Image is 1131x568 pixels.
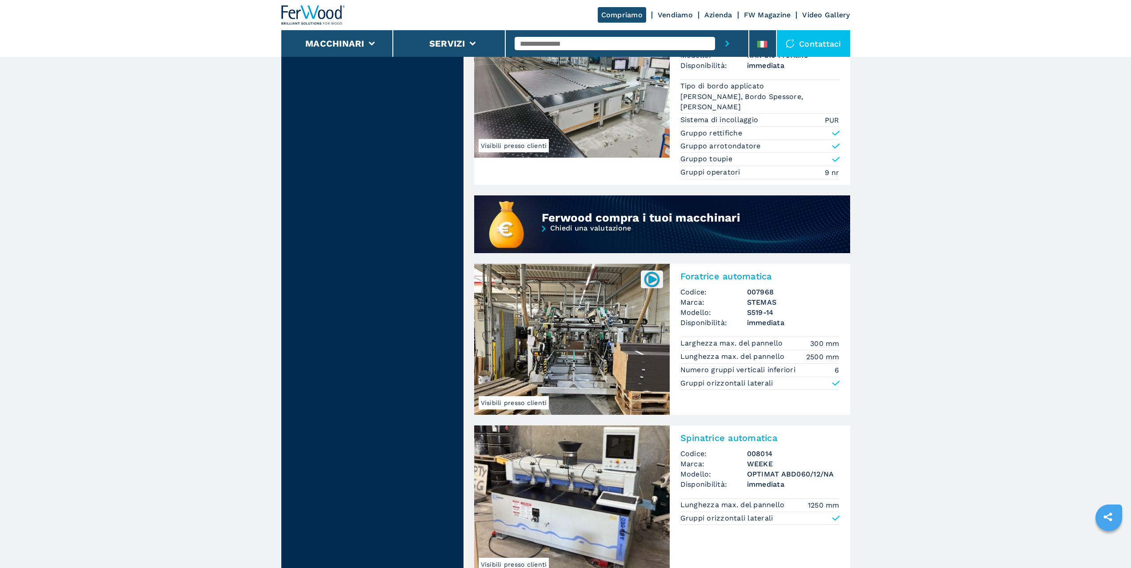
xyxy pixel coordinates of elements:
[680,271,839,282] h2: Foratrice automatica
[1097,506,1119,528] a: sharethis
[680,128,742,138] p: Gruppo rettifiche
[680,115,761,125] p: Sistema di incollaggio
[1093,528,1124,561] iframe: Chat
[835,365,839,375] em: 6
[715,30,739,57] button: submit-button
[429,38,465,49] button: Servizi
[747,297,839,307] h3: STEMAS
[744,11,791,19] a: FW Magazine
[680,307,747,318] span: Modello:
[825,115,839,125] em: PUR
[680,154,732,164] p: Gruppo toupie
[680,91,839,112] em: [PERSON_NAME], Bordo Spessore, [PERSON_NAME]
[474,225,850,254] a: Chiedi una valutazione
[680,338,785,348] p: Larghezza max. del pannello
[680,60,747,71] span: Disponibilità:
[658,11,693,19] a: Vendiamo
[680,459,747,469] span: Marca:
[680,141,761,151] p: Gruppo arrotondatore
[305,38,364,49] button: Macchinari
[479,139,549,152] span: Visibili presso clienti
[474,264,670,415] img: Foratrice automatica STEMAS S519-14
[680,449,747,459] span: Codice:
[806,352,839,362] em: 2500 mm
[598,7,646,23] a: Compriamo
[474,7,670,158] img: Bordatrice LOTTO 1 HOMAG KAR 310 Profiline
[747,287,839,297] h3: 007968
[542,211,788,225] div: Ferwood compra i tuoi macchinari
[680,318,747,328] span: Disponibilità:
[747,307,839,318] h3: S519-14
[680,378,773,388] p: Gruppi orizzontali laterali
[680,352,787,361] p: Lunghezza max. del pannello
[680,433,839,443] h2: Spinatrice automatica
[747,479,839,489] span: immediata
[747,459,839,469] h3: WEEKE
[680,287,747,297] span: Codice:
[680,469,747,479] span: Modello:
[474,7,850,185] a: Bordatrice LOTTO 1 HOMAG KAR 310 ProfilineVisibili presso clienti007833Bordatrice LOTTO 1Codice:0...
[747,449,839,459] h3: 008014
[680,167,743,177] p: Gruppi operatori
[479,396,549,409] span: Visibili presso clienti
[747,469,839,479] h3: OPTIMAT ABD060/12/NA
[680,297,747,307] span: Marca:
[802,11,850,19] a: Video Gallery
[680,365,798,375] p: Numero gruppi verticali inferiori
[747,60,839,71] span: immediata
[680,513,773,523] p: Gruppi orizzontali laterali
[680,479,747,489] span: Disponibilità:
[474,264,850,415] a: Foratrice automatica STEMAS S519-14Visibili presso clienti007968Foratrice automaticaCodice:007968...
[747,318,839,328] span: immediata
[786,39,795,48] img: Contattaci
[281,5,345,25] img: Ferwood
[777,30,850,57] div: Contattaci
[810,338,839,349] em: 300 mm
[825,167,839,178] em: 9 nr
[808,500,839,510] em: 1250 mm
[704,11,732,19] a: Azienda
[643,270,660,288] img: 007968
[680,81,767,91] p: Tipo di bordo applicato
[680,500,787,510] p: Lunghezza max. del pannello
